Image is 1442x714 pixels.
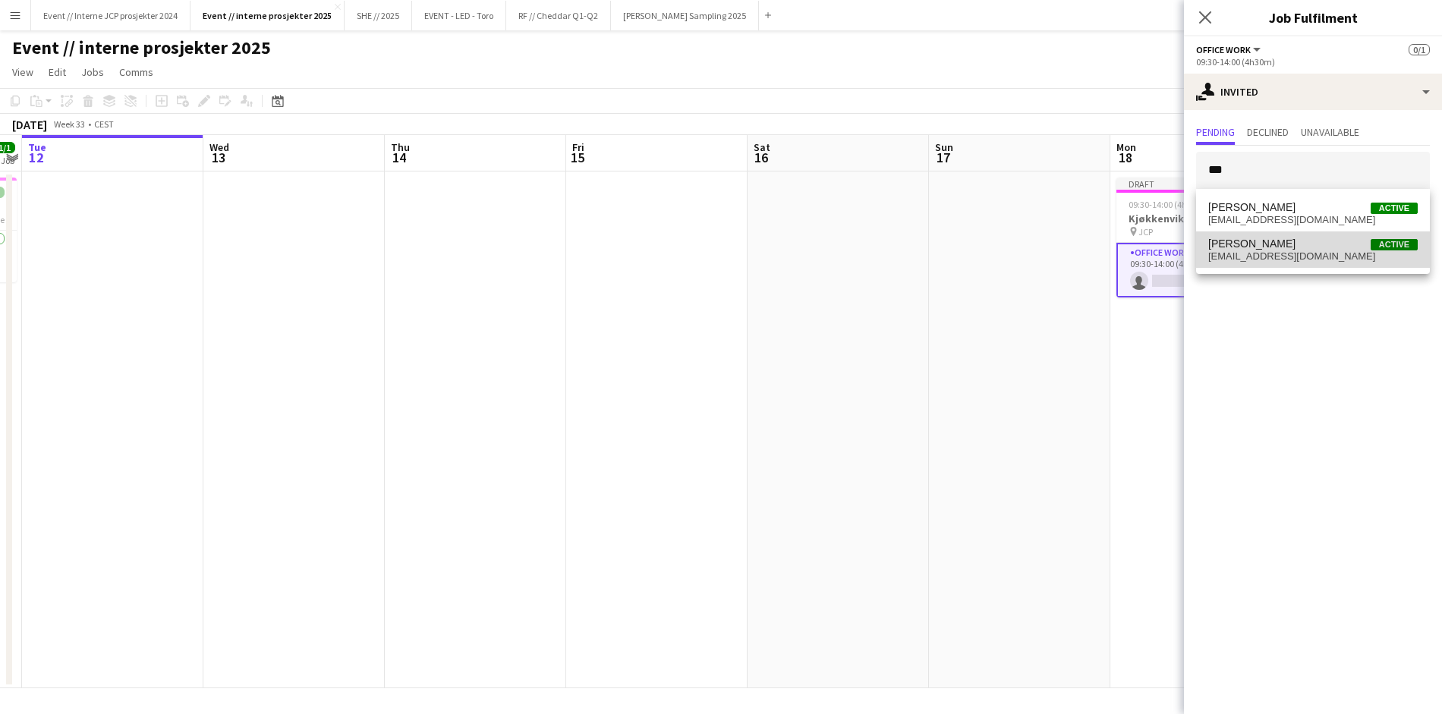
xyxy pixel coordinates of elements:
a: Comms [113,62,159,82]
span: 12 [26,149,46,166]
span: Active [1371,203,1418,214]
span: Pending [1196,127,1235,137]
span: Kathrine Karlsen [1208,201,1296,214]
span: Sun [935,140,953,154]
button: Event // interne prosjekter 2025 [190,1,345,30]
a: View [6,62,39,82]
span: Edit [49,65,66,79]
button: [PERSON_NAME] Sampling 2025 [611,1,759,30]
span: 18 [1114,149,1136,166]
span: Tue [28,140,46,154]
span: 13 [207,149,229,166]
div: 09:30-14:00 (4h30m) [1196,56,1430,68]
app-card-role: Office work0/109:30-14:00 (4h30m) [1116,243,1286,297]
span: JCP [1138,226,1153,237]
span: 15 [570,149,584,166]
span: Thu [391,140,410,154]
span: 16 [751,149,770,166]
span: Mon [1116,140,1136,154]
div: [DATE] [12,117,47,132]
span: Week 33 [50,118,88,130]
span: Jobs [81,65,104,79]
a: Edit [43,62,72,82]
button: EVENT - LED - Toro [412,1,506,30]
span: Comms [119,65,153,79]
span: katyakuzmenko271001@gmail.com [1208,250,1418,263]
h3: Kjøkkenvikar [1116,212,1286,225]
div: Draft [1116,178,1286,190]
span: Kateryna Kuzmenko [1208,237,1296,250]
button: Event // Interne JCP prosjekter 2024 [31,1,190,30]
button: SHE // 2025 [345,1,412,30]
span: 17 [933,149,953,166]
span: Unavailable [1301,127,1359,137]
button: Office work [1196,44,1263,55]
app-job-card: Draft09:30-14:00 (4h30m)0/1Kjøkkenvikar JCP1 RoleOffice work0/109:30-14:00 (4h30m) [1116,178,1286,297]
span: Active [1371,239,1418,250]
span: Declined [1247,127,1289,137]
span: Sat [754,140,770,154]
span: Wed [209,140,229,154]
span: Fri [572,140,584,154]
span: View [12,65,33,79]
span: Office work [1196,44,1251,55]
span: 09:30-14:00 (4h30m) [1129,199,1207,210]
span: 14 [389,149,410,166]
p: Click on text input to invite a crew [1184,202,1442,228]
a: Jobs [75,62,110,82]
div: CEST [94,118,114,130]
span: 0/1 [1409,44,1430,55]
button: RF // Cheddar Q1-Q2 [506,1,611,30]
div: Invited [1184,74,1442,110]
h3: Job Fulfilment [1184,8,1442,27]
span: kathrinekarlsen00@gmail.com [1208,214,1418,226]
h1: Event // interne prosjekter 2025 [12,36,271,59]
